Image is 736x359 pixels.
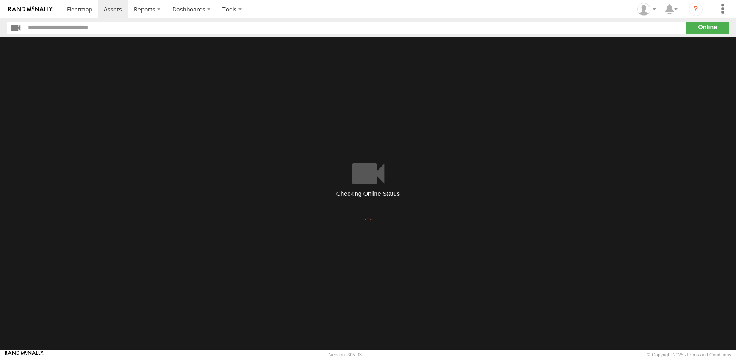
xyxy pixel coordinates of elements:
a: Visit our Website [5,351,44,359]
div: Version: 305.03 [329,352,362,357]
div: Barbara McNamee [634,3,659,16]
img: rand-logo.svg [8,6,53,12]
a: Terms and Conditions [686,352,731,357]
div: © Copyright 2025 - [647,352,731,357]
i: ? [689,3,703,16]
